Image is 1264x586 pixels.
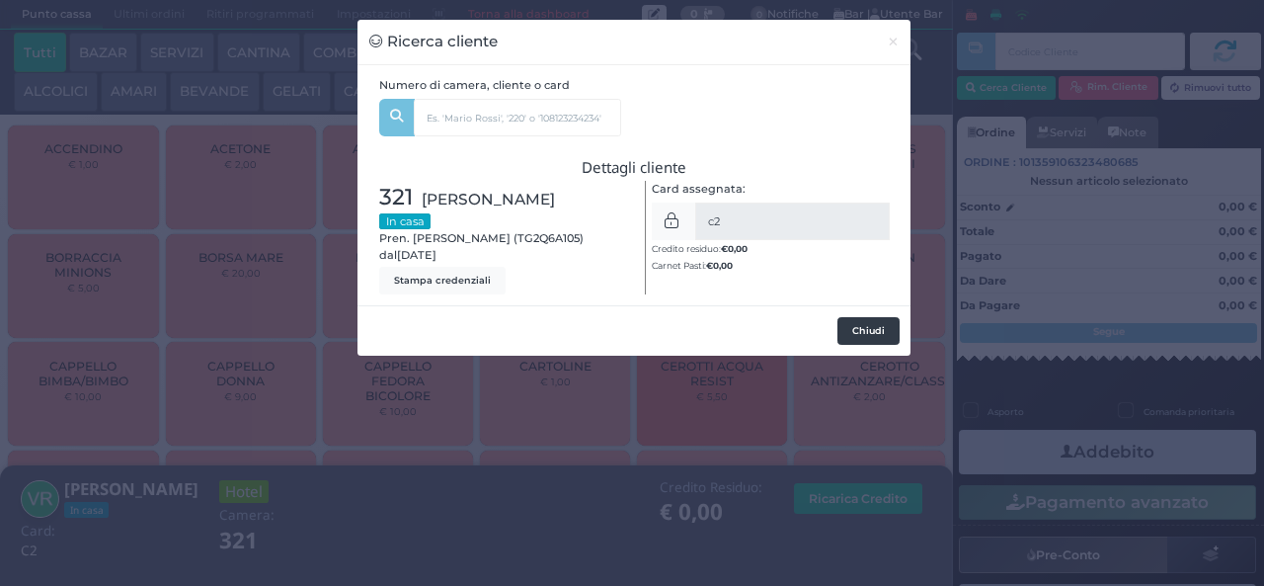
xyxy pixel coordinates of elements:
[652,260,733,271] small: Carnet Pasti:
[397,247,436,264] span: [DATE]
[369,181,635,294] div: Pren. [PERSON_NAME] (TG2Q6A105) dal
[379,267,506,294] button: Stampa credenziali
[887,31,900,52] span: ×
[652,243,748,254] small: Credito residuo:
[706,260,733,271] b: €
[369,31,499,53] h3: Ricerca cliente
[422,188,555,210] span: [PERSON_NAME]
[379,77,570,94] label: Numero di camera, cliente o card
[876,20,910,64] button: Chiudi
[379,181,413,214] span: 321
[713,259,733,272] span: 0,00
[379,159,890,176] h3: Dettagli cliente
[652,181,746,198] label: Card assegnata:
[414,99,621,136] input: Es. 'Mario Rossi', '220' o '108123234234'
[837,317,900,345] button: Chiudi
[379,213,431,229] small: In casa
[728,242,748,255] span: 0,00
[721,243,748,254] b: €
